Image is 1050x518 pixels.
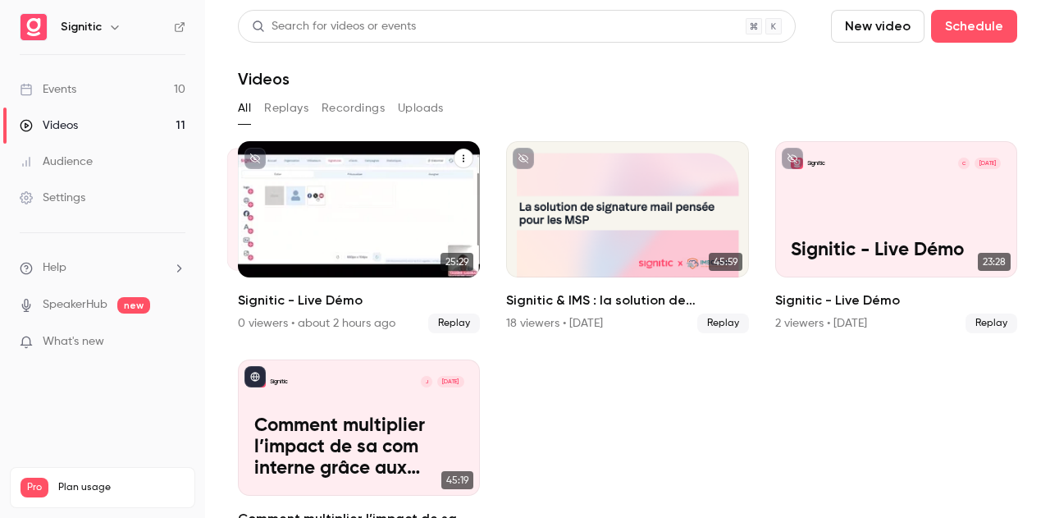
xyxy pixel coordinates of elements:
p: Signitic - Live Démo [791,240,1001,261]
section: Videos [238,10,1017,508]
div: 0 viewers • about 2 hours ago [238,315,395,332]
p: Comment multiplier l’impact de sa com interne grâce aux signatures mail. [254,415,464,480]
h2: Signitic - Live Démo [238,291,480,310]
span: new [117,297,150,314]
div: Search for videos or events [252,18,416,35]
button: unpublished [513,148,534,169]
div: Settings [20,190,85,206]
span: 45:19 [441,471,473,489]
span: 45:59 [709,253,742,271]
a: Signitic - Live DémoSigniticC[DATE]Signitic - Live Démo23:28Signitic - Live Démo2 viewers • [DATE... [775,141,1017,333]
li: Signitic - Live Démo [238,141,480,333]
a: SpeakerHub [43,296,107,314]
h2: Signitic & IMS : la solution de signature mail pensée pour les MSP [506,291,748,310]
div: 18 viewers • [DATE] [506,315,603,332]
div: C [957,157,971,171]
span: 25:29 [441,253,473,271]
span: What's new [43,333,104,351]
li: help-dropdown-opener [20,259,185,277]
iframe: Noticeable Trigger [166,335,185,350]
button: All [238,95,251,121]
p: Signitic [807,159,825,167]
button: New video [831,10,924,43]
span: Replay [428,314,480,333]
div: 2 viewers • [DATE] [775,315,867,332]
h2: Signitic - Live Démo [775,291,1017,310]
div: J [420,375,434,389]
div: Events [20,81,76,98]
span: Replay [697,314,749,333]
span: Help [43,259,66,277]
span: Plan usage [58,481,185,494]
a: Signitic - Live DémoSigniticY[DATE]Signitic - Live Démo25:2925:29Signitic - Live Démo0 viewers • ... [238,141,480,333]
button: Uploads [398,95,444,121]
span: Pro [21,478,48,497]
button: Replays [264,95,308,121]
span: [DATE] [975,158,1002,170]
h1: Videos [238,69,290,89]
img: Signitic [21,14,47,40]
div: Videos [20,117,78,134]
span: 23:28 [978,253,1011,271]
button: unpublished [782,148,803,169]
h6: Signitic [61,19,102,35]
span: [DATE] [437,376,464,388]
button: published [244,366,266,387]
button: unpublished [244,148,266,169]
li: Signitic & IMS : la solution de signature mail pensée pour les MSP [506,141,748,333]
p: Signitic [270,378,288,386]
li: Signitic - Live Démo [775,141,1017,333]
a: 45:59Signitic & IMS : la solution de signature mail pensée pour les MSP18 viewers • [DATE]Replay [506,141,748,333]
button: Recordings [322,95,385,121]
span: Replay [966,314,1017,333]
button: Schedule [931,10,1017,43]
div: Audience [20,154,93,170]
